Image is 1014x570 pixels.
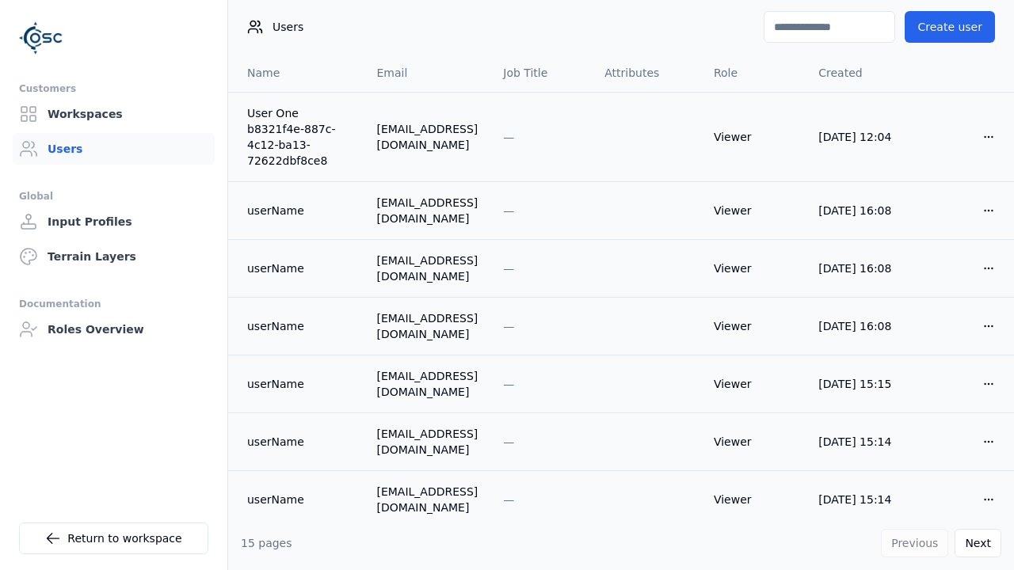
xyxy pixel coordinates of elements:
[818,434,899,450] div: [DATE] 15:14
[818,203,899,218] div: [DATE] 16:08
[19,16,63,60] img: Logo
[818,129,899,145] div: [DATE] 12:04
[503,493,514,506] span: —
[818,260,899,276] div: [DATE] 16:08
[592,54,701,92] th: Attributes
[503,320,514,332] span: —
[376,195,478,226] div: [EMAIL_ADDRESS][DOMAIN_NAME]
[714,203,793,218] div: Viewer
[13,313,215,345] a: Roles Overview
[247,434,351,450] a: userName
[13,133,215,165] a: Users
[376,484,478,515] div: [EMAIL_ADDRESS][DOMAIN_NAME]
[376,121,478,153] div: [EMAIL_ADDRESS][DOMAIN_NAME]
[228,54,364,92] th: Name
[376,253,478,284] div: [EMAIL_ADDRESS][DOMAIN_NAME]
[905,11,995,43] button: Create user
[818,376,899,392] div: [DATE] 15:15
[490,54,592,92] th: Job Title
[503,204,514,217] span: —
[714,260,793,276] div: Viewer
[247,492,351,507] a: userName
[13,241,215,272] a: Terrain Layers
[247,260,351,276] a: userName
[376,426,478,458] div: [EMAIL_ADDRESS][DOMAIN_NAME]
[19,522,208,554] a: Return to workspace
[376,310,478,342] div: [EMAIL_ADDRESS][DOMAIN_NAME]
[247,203,351,218] a: userName
[376,368,478,400] div: [EMAIL_ADDRESS][DOMAIN_NAME]
[806,54,912,92] th: Created
[714,492,793,507] div: Viewer
[19,294,208,313] div: Documentation
[818,492,899,507] div: [DATE] 15:14
[818,318,899,334] div: [DATE] 16:08
[503,131,514,143] span: —
[364,54,490,92] th: Email
[19,79,208,98] div: Customers
[503,435,514,448] span: —
[503,262,514,275] span: —
[19,187,208,206] div: Global
[503,378,514,390] span: —
[247,318,351,334] a: userName
[955,529,1001,557] button: Next
[247,105,351,169] a: User One b8321f4e-887c-4c12-ba13-72622dbf8ce8
[273,19,303,35] span: Users
[714,376,793,392] div: Viewer
[247,376,351,392] a: userName
[714,434,793,450] div: Viewer
[714,129,793,145] div: Viewer
[714,318,793,334] div: Viewer
[13,206,215,237] a: Input Profiles
[701,54,806,92] th: Role
[13,98,215,130] a: Workspaces
[241,537,292,549] span: 15 pages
